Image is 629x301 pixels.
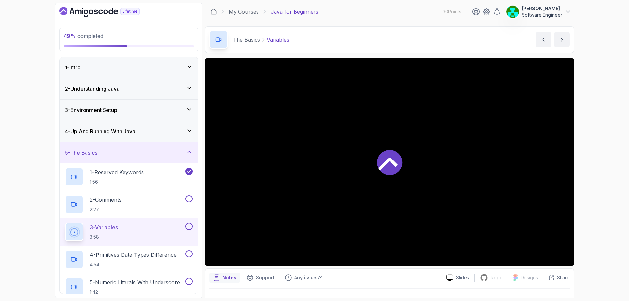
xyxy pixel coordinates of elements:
[229,8,259,16] a: My Courses
[60,57,198,78] button: 1-Intro
[210,9,217,15] a: Dashboard
[64,33,103,39] span: completed
[294,274,322,281] p: Any issues?
[60,78,198,99] button: 2-Understanding Java
[60,121,198,142] button: 4-Up And Running With Java
[90,223,118,231] p: 3 - Variables
[65,127,135,135] h3: 4 - Up And Running With Java
[90,168,144,176] p: 1 - Reserved Keywords
[491,274,503,281] p: Repo
[90,278,180,286] p: 5 - Numeric Literals With Underscore
[90,234,118,240] p: 3:58
[65,149,97,157] h3: 5 - The Basics
[90,251,177,259] p: 4 - Primitives Data Types Difference
[243,273,278,283] button: Support button
[522,12,562,18] p: Software Engineer
[543,274,570,281] button: Share
[90,206,122,213] p: 2:27
[90,179,144,185] p: 1:56
[209,273,240,283] button: notes button
[557,274,570,281] p: Share
[281,273,326,283] button: Feedback button
[222,274,236,281] p: Notes
[506,5,571,18] button: user profile image[PERSON_NAME]Software Engineer
[65,64,81,71] h3: 1 - Intro
[90,289,180,295] p: 1:42
[536,32,551,47] button: previous content
[65,106,117,114] h3: 3 - Environment Setup
[443,9,461,15] p: 30 Points
[65,85,120,93] h3: 2 - Understanding Java
[522,5,562,12] p: [PERSON_NAME]
[65,223,193,241] button: 3-Variables3:58
[90,261,177,268] p: 4:54
[60,142,198,163] button: 5-The Basics
[65,168,193,186] button: 1-Reserved Keywords1:56
[506,6,519,18] img: user profile image
[65,195,193,214] button: 2-Comments2:27
[64,33,76,39] span: 49 %
[267,36,289,44] p: Variables
[65,250,193,269] button: 4-Primitives Data Types Difference4:54
[59,7,155,17] a: Dashboard
[65,278,193,296] button: 5-Numeric Literals With Underscore1:42
[456,274,469,281] p: Slides
[554,32,570,47] button: next content
[441,274,474,281] a: Slides
[233,36,260,44] p: The Basics
[521,274,538,281] p: Designs
[90,196,122,204] p: 2 - Comments
[271,8,318,16] p: Java for Beginners
[60,100,198,121] button: 3-Environment Setup
[256,274,275,281] p: Support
